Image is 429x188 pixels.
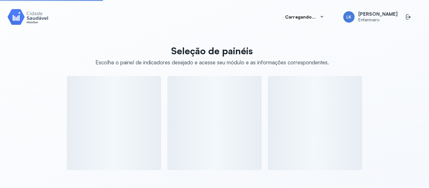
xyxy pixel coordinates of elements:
[95,45,329,56] p: Seleção de painéis
[346,14,351,20] span: LK
[358,11,398,17] span: [PERSON_NAME]
[95,59,329,66] div: Escolha o painel de indicadores desejado e acesse seu módulo e as informações correspondentes.
[278,11,332,23] button: Carregando...
[358,17,398,23] span: Enfermeiro
[8,8,48,26] img: Logotipo do produto Monitor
